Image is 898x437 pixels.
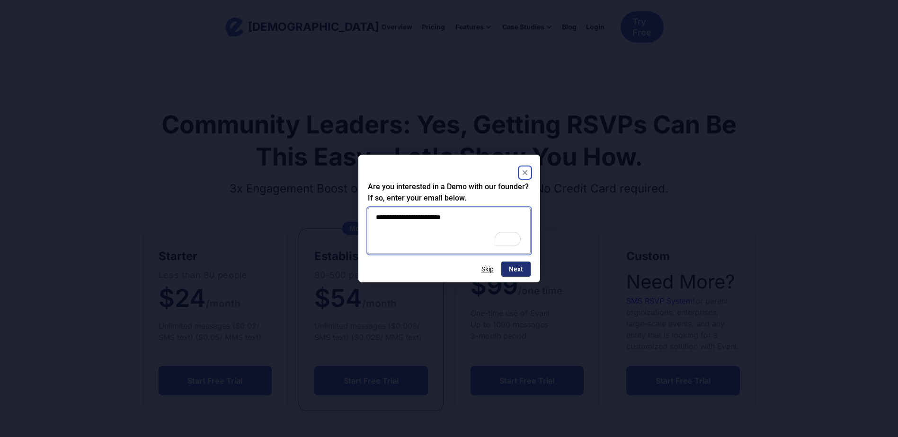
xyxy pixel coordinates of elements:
button: Close [519,167,531,178]
button: Skip [481,265,494,273]
h2: Are you interested in a Demo with our founder? If so, enter your email below. [368,181,531,204]
textarea: Are you interested in a Demo with our founder? If so, enter your email below. [368,208,531,254]
button: Next question [501,262,531,277]
dialog: Are you interested in a Demo with our founder? If so, enter your email below. [358,155,540,282]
